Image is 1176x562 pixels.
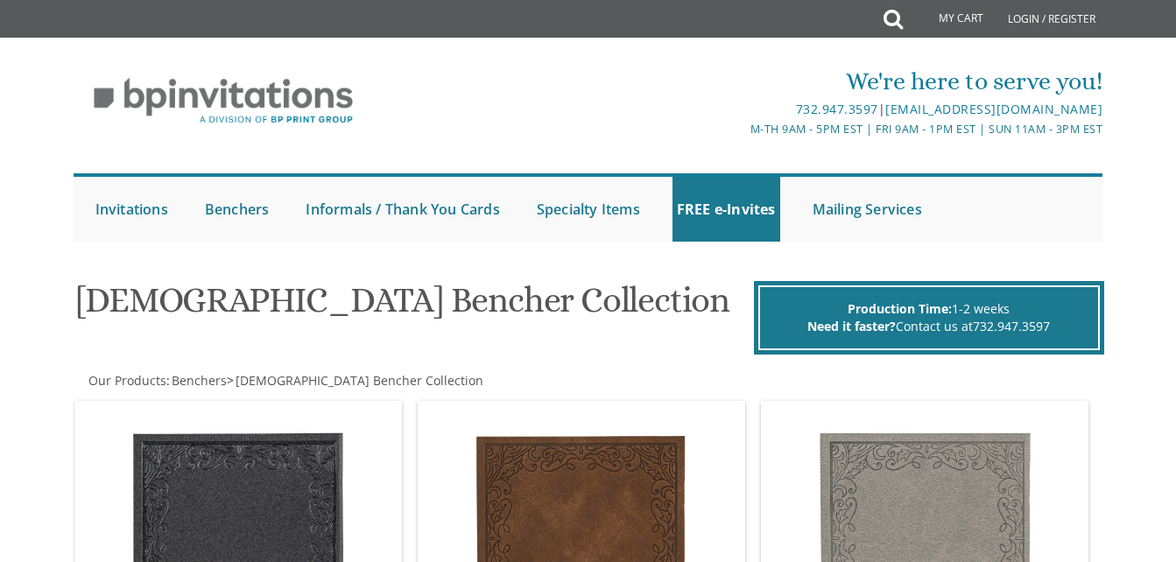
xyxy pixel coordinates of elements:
div: We're here to serve you! [418,64,1103,99]
span: [DEMOGRAPHIC_DATA] Bencher Collection [236,372,483,389]
a: Mailing Services [808,177,926,242]
div: 1-2 weeks Contact us at [758,285,1099,350]
div: : [74,372,588,390]
iframe: chat widget [1102,492,1158,544]
a: Our Products [87,372,166,389]
img: BP Invitation Loft [74,65,374,137]
a: Specialty Items [532,177,644,242]
a: FREE e-Invites [673,177,780,242]
a: Invitations [91,177,173,242]
a: [EMAIL_ADDRESS][DOMAIN_NAME] [885,101,1102,117]
a: 732.947.3597 [973,318,1050,334]
a: Benchers [170,372,227,389]
div: | [418,99,1103,120]
div: M-Th 9am - 5pm EST | Fri 9am - 1pm EST | Sun 11am - 3pm EST [418,120,1103,138]
span: > [227,372,483,389]
span: Benchers [172,372,227,389]
h1: [DEMOGRAPHIC_DATA] Bencher Collection [76,281,750,333]
a: 732.947.3597 [796,101,878,117]
a: Benchers [201,177,274,242]
a: [DEMOGRAPHIC_DATA] Bencher Collection [234,372,483,389]
a: Informals / Thank You Cards [301,177,503,242]
span: Need it faster? [807,318,896,334]
span: Production Time: [848,300,952,317]
a: My Cart [901,2,996,37]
